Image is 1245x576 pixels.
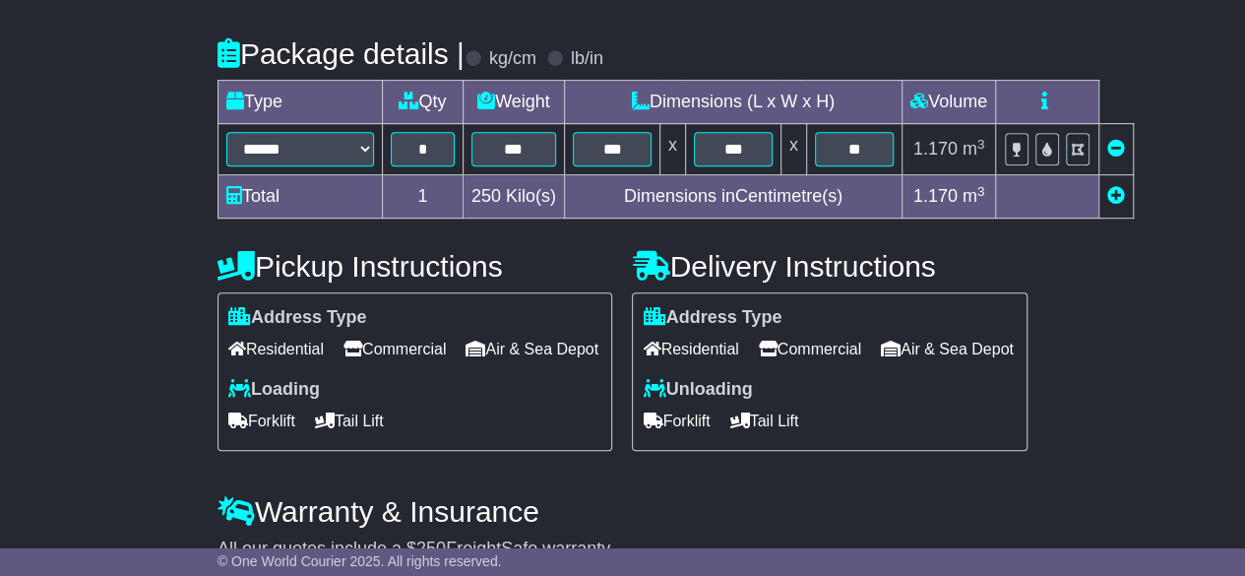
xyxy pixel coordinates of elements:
[881,334,1014,364] span: Air & Sea Depot
[218,37,465,70] h4: Package details |
[463,81,564,124] td: Weight
[564,175,902,219] td: Dimensions in Centimetre(s)
[463,175,564,219] td: Kilo(s)
[466,334,598,364] span: Air & Sea Depot
[1107,139,1125,159] a: Remove this item
[643,334,738,364] span: Residential
[977,184,985,199] sup: 3
[218,553,502,569] span: © One World Courier 2025. All rights reserved.
[632,250,1027,283] h4: Delivery Instructions
[780,124,806,175] td: x
[759,334,861,364] span: Commercial
[902,81,995,124] td: Volume
[564,81,902,124] td: Dimensions (L x W x H)
[489,48,536,70] label: kg/cm
[382,81,463,124] td: Qty
[963,186,985,206] span: m
[571,48,603,70] label: lb/in
[228,334,324,364] span: Residential
[218,81,382,124] td: Type
[228,307,367,329] label: Address Type
[228,406,295,436] span: Forklift
[913,139,958,159] span: 1.170
[416,539,446,558] span: 250
[643,379,752,401] label: Unloading
[963,139,985,159] span: m
[343,334,446,364] span: Commercial
[643,406,710,436] span: Forklift
[729,406,798,436] span: Tail Lift
[228,379,320,401] label: Loading
[913,186,958,206] span: 1.170
[471,186,501,206] span: 250
[382,175,463,219] td: 1
[659,124,685,175] td: x
[643,307,781,329] label: Address Type
[218,539,1027,560] div: All our quotes include a $ FreightSafe warranty.
[977,137,985,152] sup: 3
[315,406,384,436] span: Tail Lift
[218,175,382,219] td: Total
[218,495,1027,528] h4: Warranty & Insurance
[218,250,613,283] h4: Pickup Instructions
[1107,186,1125,206] a: Add new item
